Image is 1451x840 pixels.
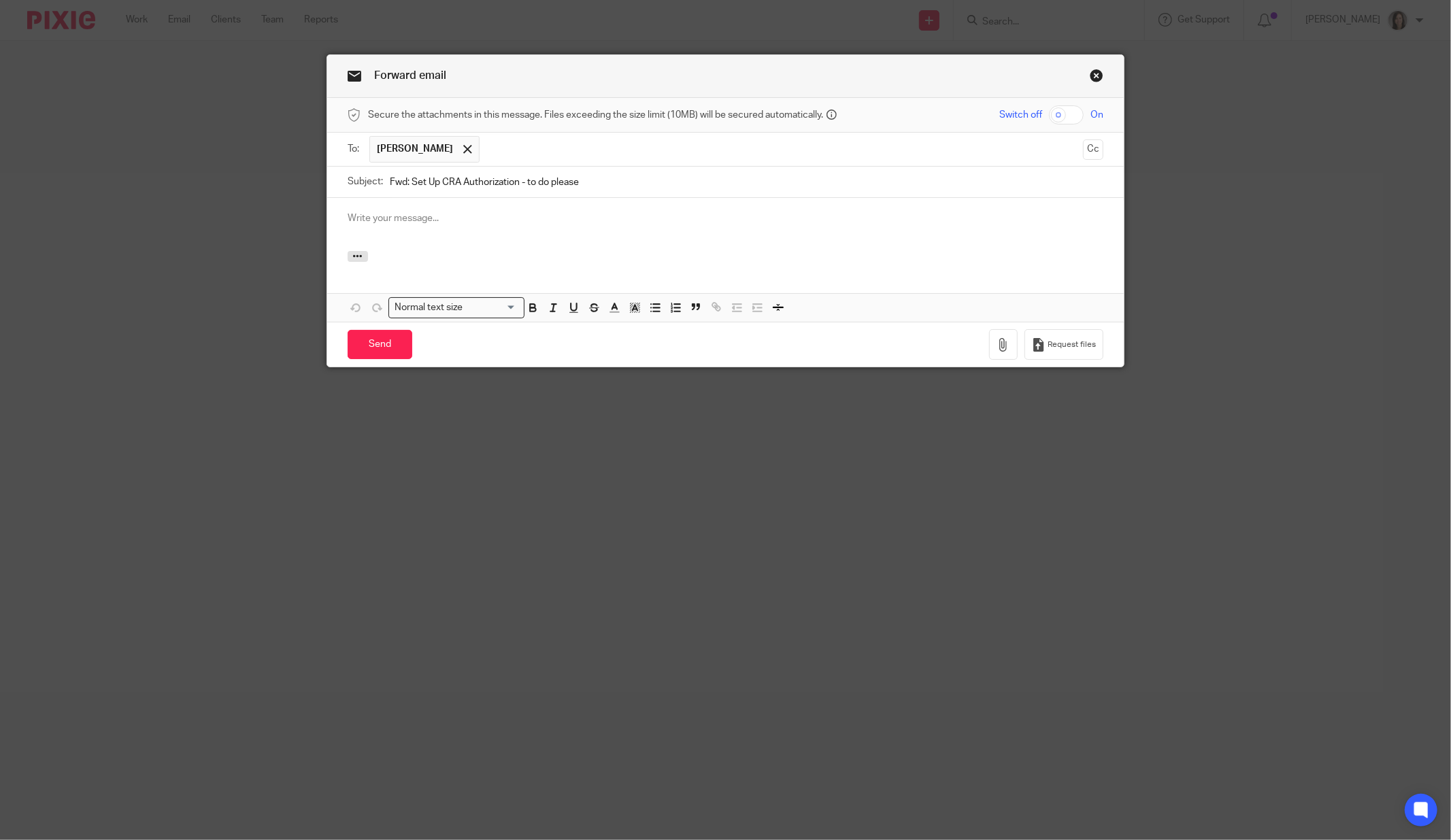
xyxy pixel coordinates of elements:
[1024,329,1103,360] button: Request files
[377,142,453,156] span: [PERSON_NAME]
[999,108,1042,122] span: Switch off
[467,301,516,315] input: Search for option
[348,142,363,156] label: To:
[388,297,524,318] div: Search for option
[348,175,383,188] label: Subject:
[1083,139,1103,160] button: Cc
[348,330,412,359] input: Send
[1090,108,1103,122] span: On
[374,70,446,81] span: Forward email
[392,301,466,315] span: Normal text size
[368,108,823,122] span: Secure the attachments in this message. Files exceeding the size limit (10MB) will be secured aut...
[1048,339,1096,350] span: Request files
[1090,69,1103,87] a: Close this dialog window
